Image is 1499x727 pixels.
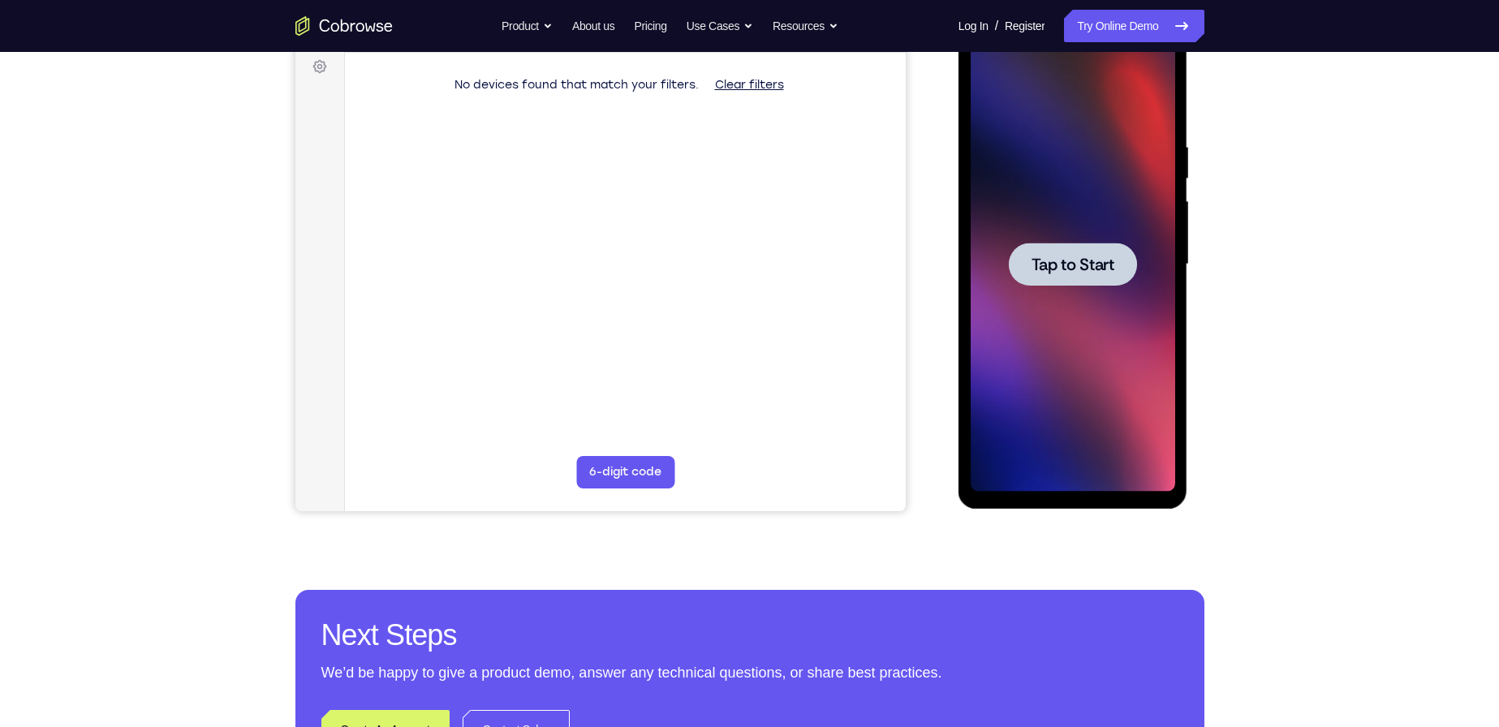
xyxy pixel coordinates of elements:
[159,110,403,124] span: No devices found that match your filters.
[995,16,998,36] span: /
[482,54,511,70] label: Email
[687,10,753,42] button: Use Cases
[322,54,373,70] label: demo_id
[281,488,379,521] button: 6-digit code
[407,101,502,134] button: Clear filters
[958,10,989,42] a: Log In
[321,616,1178,655] h2: Next Steps
[73,231,156,247] span: Tap to Start
[572,10,614,42] a: About us
[321,661,1178,684] p: We’d be happy to give a product demo, answer any technical questions, or share best practices.
[571,49,597,75] button: Refresh
[773,10,838,42] button: Resources
[502,10,553,42] button: Product
[1064,10,1204,42] a: Try Online Demo
[50,217,179,260] button: Tap to Start
[1005,10,1045,42] a: Register
[634,10,666,42] a: Pricing
[295,16,393,36] a: Go to the home page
